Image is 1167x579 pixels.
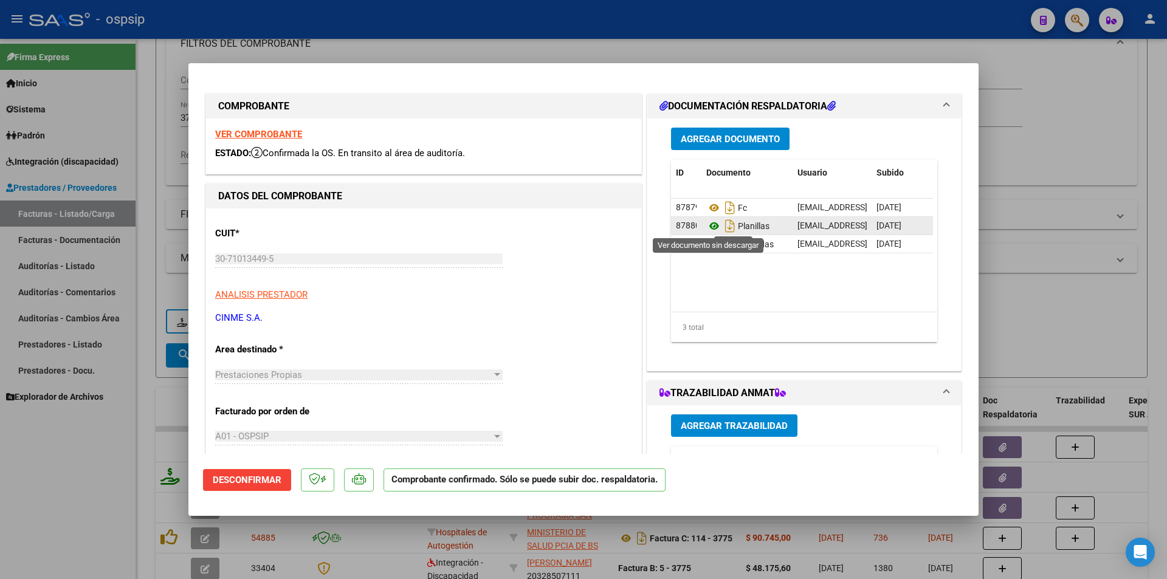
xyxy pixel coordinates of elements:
div: Open Intercom Messenger [1126,538,1155,567]
i: Descargar documento [722,216,738,236]
button: Agregar Documento [671,128,790,150]
span: A01 - OSPSIP [215,431,269,442]
span: ANALISIS PRESTADOR [215,289,308,300]
datatable-header-cell: Serial [814,447,893,487]
span: Firmadas [706,239,774,249]
span: [EMAIL_ADDRESS][DOMAIN_NAME] - CINME S.A (11100) [797,221,1011,230]
i: Descargar documento [722,235,738,254]
datatable-header-cell: Usuario [793,160,872,186]
span: 87881 [676,239,700,248]
h1: DOCUMENTACIÓN RESPALDATORIA [659,99,836,114]
span: Fc [706,203,747,213]
span: Agregar Trazabilidad [681,420,788,431]
strong: DATOS DEL COMPROBANTE [218,190,342,202]
datatable-header-cell: ID [689,447,726,487]
span: ID [676,168,684,177]
p: Comprobante confirmado. Sólo se puede subir doc. respaldatoria. [384,468,666,492]
button: Agregar Trazabilidad [671,414,797,437]
span: [DATE] [876,202,901,212]
h1: TRAZABILIDAD ANMAT [659,386,786,400]
datatable-header-cell: Documento [701,160,793,186]
p: Area destinado * [215,343,340,357]
p: CINME S.A. [215,311,632,325]
span: Confirmada la OS. En transito al área de auditoría. [251,148,465,159]
mat-expansion-panel-header: TRAZABILIDAD ANMAT [647,381,961,405]
button: Desconfirmar [203,469,291,491]
strong: COMPROBANTE [218,100,289,112]
span: ESTADO: [215,148,251,159]
datatable-header-cell: Acción [932,160,993,186]
p: Facturado por orden de [215,405,340,419]
span: Prestaciones Propias [215,369,302,380]
p: CUIT [215,227,340,241]
span: 87879 [676,202,700,212]
datatable-header-cell: ID [671,160,701,186]
datatable-header-cell: Subido [872,160,932,186]
span: [EMAIL_ADDRESS][DOMAIN_NAME] - CINME S.A (11100) [797,202,1011,212]
span: [DATE] [876,239,901,248]
div: 3 total [671,312,937,343]
span: [EMAIL_ADDRESS][DOMAIN_NAME] - CINME S.A (11100) [797,239,1011,248]
span: [DATE] [876,221,901,230]
span: Usuario [797,168,827,177]
i: Descargar documento [722,198,738,218]
span: Agregar Documento [681,134,780,145]
span: Desconfirmar [213,475,281,485]
datatable-header-cell: Estado [726,447,814,487]
span: Planillas [706,221,769,231]
mat-expansion-panel-header: DOCUMENTACIÓN RESPALDATORIA [647,94,961,118]
a: VER COMPROBANTE [215,129,302,140]
span: Subido [876,168,904,177]
span: Documento [706,168,751,177]
div: DOCUMENTACIÓN RESPALDATORIA [647,118,961,371]
span: 87880 [676,221,700,230]
datatable-header-cell: Lote [893,447,945,487]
